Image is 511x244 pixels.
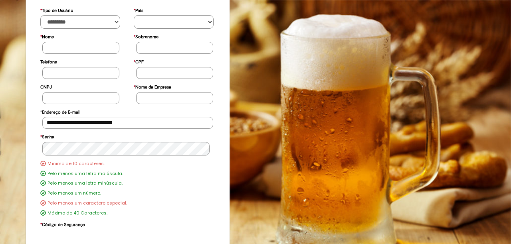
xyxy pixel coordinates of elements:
label: Mínimo de 10 caracteres. [48,161,105,167]
label: CNPJ [40,81,52,92]
label: Telefone [40,55,57,67]
label: Nome [40,30,54,42]
label: Pelo menos uma letra maiúscula. [48,171,123,177]
label: Tipo de Usuário [40,4,73,16]
label: País [134,4,143,16]
label: Nome da Empresa [134,81,171,92]
label: CPF [134,55,144,67]
label: Máximo de 40 Caracteres. [48,210,107,216]
label: Pelo menos um número. [48,190,101,197]
label: Senha [40,130,54,142]
label: Código de Segurança [40,218,85,230]
label: Sobrenome [134,30,158,42]
label: Endereço de E-mail [40,106,80,117]
label: Pelo menos um caractere especial. [48,200,127,207]
label: Pelo menos uma letra minúscula. [48,180,123,187]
